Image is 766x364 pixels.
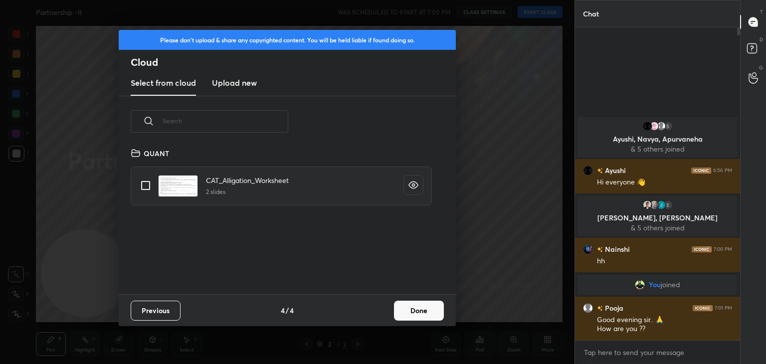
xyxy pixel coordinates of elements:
img: 23bd3100f97241238e9cd5577f1b7dfd.jpg [642,121,652,131]
img: iconic-dark.1390631f.png [692,246,712,252]
img: 6f4578c4c6224cea84386ccc78b3bfca.jpg [635,280,645,290]
h3: Upload new [212,77,257,89]
h6: Pooja [603,303,623,313]
div: Please don't upload & share any copyrighted content. You will be held liable if found doing so. [119,30,456,50]
button: Previous [131,301,181,321]
div: 7:00 PM [714,246,732,252]
img: 3 [656,200,666,210]
h6: Nainshi [603,244,630,254]
div: Good evening sir.. 🙏 How are you ?? [597,315,732,334]
img: iconic-dark.1390631f.png [693,305,713,311]
h6: Ayushi [603,165,626,176]
h3: Select from cloud [131,77,196,89]
h4: QUANT [144,148,169,159]
input: Search [163,100,288,142]
p: G [759,64,763,71]
h4: 4 [281,305,285,316]
img: default.png [583,303,593,313]
div: grid [575,115,740,341]
p: D [760,36,763,43]
div: 5 [663,121,673,131]
div: grid [119,144,444,294]
h4: 4 [290,305,294,316]
div: hh [597,256,732,266]
img: default.png [656,121,666,131]
button: Done [394,301,444,321]
p: & 5 others joined [583,145,732,153]
img: 6e44c7197206462c8ee6353c1c690b7a.jpg [649,121,659,131]
span: joined [661,281,680,289]
img: 3 [642,200,652,210]
span: You [649,281,661,289]
p: Chat [575,0,607,27]
h2: Cloud [131,56,456,69]
img: 1753289339VD4ZCM.pdf [158,175,198,197]
img: 3 [583,244,593,254]
img: no-rating-badge.077c3623.svg [597,306,603,311]
h4: / [286,305,289,316]
div: 6:56 PM [713,168,732,174]
img: no-rating-badge.077c3623.svg [597,247,603,252]
h5: 2 slides [206,187,289,196]
p: Ayushi, Navya, Apurvaneha [583,135,732,143]
img: 1cc904bdcb2340b7949a60aa4d9586b8.jpg [649,200,659,210]
p: & 5 others joined [583,224,732,232]
img: no-rating-badge.077c3623.svg [597,168,603,174]
p: T [760,8,763,15]
h4: CAT_Alligation_Worksheet [206,175,289,185]
img: 23bd3100f97241238e9cd5577f1b7dfd.jpg [583,166,593,176]
div: 7:01 PM [715,305,732,311]
div: Hi everyone 👋 [597,178,732,187]
p: [PERSON_NAME], [PERSON_NAME] [583,214,732,222]
div: 5 [663,200,673,210]
img: iconic-dark.1390631f.png [691,168,711,174]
